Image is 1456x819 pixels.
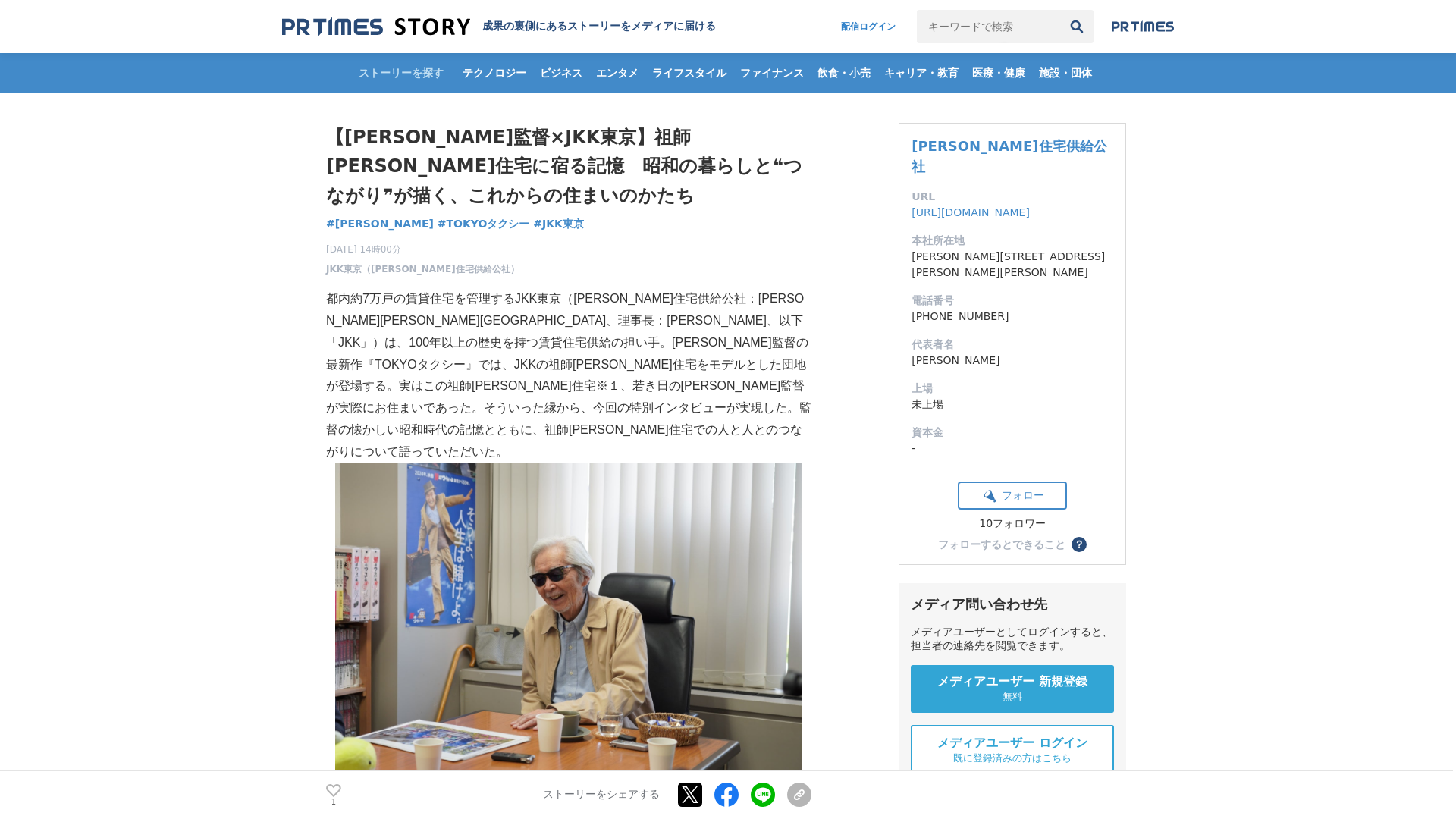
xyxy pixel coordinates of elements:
[482,20,716,33] h2: 成果の裏側にあるストーリーをメディアに届ける
[811,66,877,80] span: 飲食・小売
[326,217,434,231] span: #[PERSON_NAME]
[1060,10,1094,43] button: 検索
[911,626,1114,653] div: メディアユーザーとしてログインすると、担当者の連絡先を閲覧できます。
[533,216,584,232] a: #JKK東京
[438,216,530,232] a: #TOKYOタクシー
[282,17,716,37] a: 成果の裏側にあるストーリーをメディアに届ける 成果の裏側にあるストーリーをメディアに届ける
[534,53,588,93] a: ビジネス
[958,517,1067,531] div: 10フォロワー
[590,66,645,80] span: エンタメ
[966,53,1031,93] a: 医療・健康
[937,736,1087,752] span: メディアユーザー ログイン
[543,789,660,802] p: ストーリーをシェアする
[938,539,1065,550] div: フォローするとできること
[326,123,811,210] h1: 【[PERSON_NAME]監督×JKK東京】祖師[PERSON_NAME]住宅に宿る記憶 昭和の暮らしと❝つながり❞が描く、これからの住まいのかたち
[457,66,532,80] span: テクノロジー
[1003,690,1022,704] span: 無料
[826,10,911,43] a: 配信ログイン
[878,66,965,80] span: キャリア・教育
[917,10,1060,43] input: キーワードで検索
[912,233,1113,249] dt: 本社所在地
[1033,66,1098,80] span: 施設・団体
[953,752,1072,765] span: 既に登録済みの方はこちら
[646,53,733,93] a: ライフスタイル
[326,288,811,463] p: 都内約7万戸の賃貸住宅を管理するJKK東京（[PERSON_NAME]住宅供給公社：[PERSON_NAME][PERSON_NAME][GEOGRAPHIC_DATA]、理事長：[PERSON...
[912,381,1113,397] dt: 上場
[966,66,1031,80] span: 医療・健康
[912,337,1113,353] dt: 代表者名
[912,425,1113,441] dt: 資本金
[534,66,588,80] span: ビジネス
[912,309,1113,325] dd: [PHONE_NUMBER]
[878,53,965,93] a: キャリア・教育
[335,463,802,775] img: thumbnail_0fe8d800-4b64-11f0-a60d-cfae4edd808c.JPG
[912,189,1113,205] dt: URL
[734,53,810,93] a: ファイナンス
[811,53,877,93] a: 飲食・小売
[533,217,584,231] span: #JKK東京
[1112,20,1174,33] img: prtimes
[912,293,1113,309] dt: 電話番号
[326,262,519,276] a: JKK東京（[PERSON_NAME]住宅供給公社）
[326,799,341,806] p: 1
[1033,53,1098,93] a: 施設・団体
[734,66,810,80] span: ファイナンス
[590,53,645,93] a: エンタメ
[326,243,519,256] span: [DATE] 14時00分
[912,206,1030,218] a: [URL][DOMAIN_NAME]
[1074,539,1084,550] span: ？
[912,138,1106,174] a: [PERSON_NAME]住宅供給公社
[937,674,1087,690] span: メディアユーザー 新規登録
[457,53,532,93] a: テクノロジー
[282,17,470,37] img: 成果の裏側にあるストーリーをメディアに届ける
[646,66,733,80] span: ライフスタイル
[438,217,530,231] span: #TOKYOタクシー
[911,665,1114,713] a: メディアユーザー 新規登録 無料
[911,725,1114,776] a: メディアユーザー ログイン 既に登録済みの方はこちら
[912,441,1113,457] dd: -
[912,353,1113,369] dd: [PERSON_NAME]
[958,482,1067,510] button: フォロー
[911,595,1114,613] div: メディア問い合わせ先
[912,397,1113,413] dd: 未上場
[326,216,434,232] a: #[PERSON_NAME]
[912,249,1113,281] dd: [PERSON_NAME][STREET_ADDRESS][PERSON_NAME][PERSON_NAME]
[1072,537,1087,552] button: ？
